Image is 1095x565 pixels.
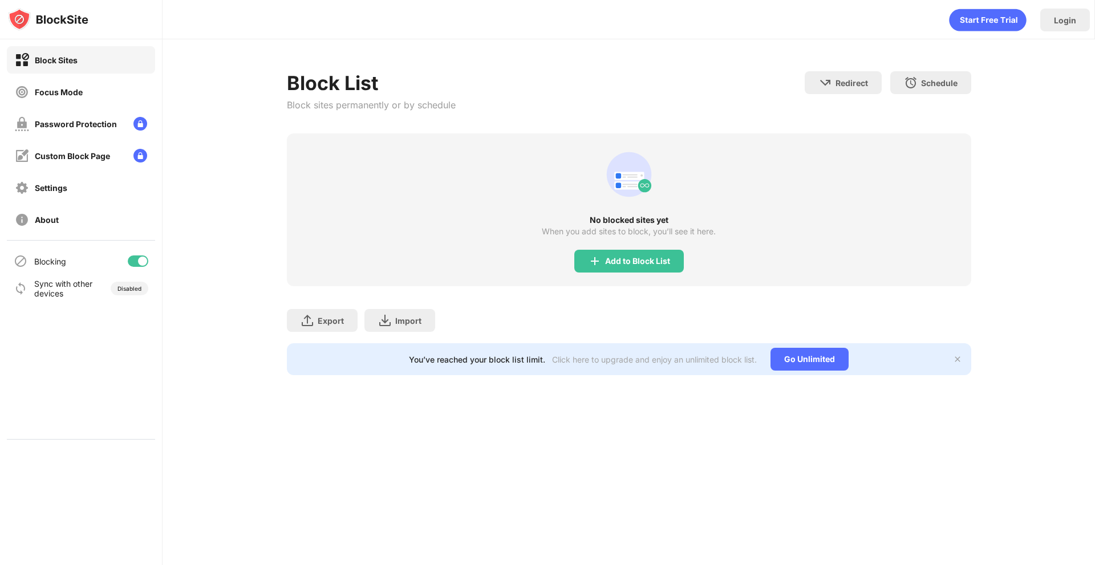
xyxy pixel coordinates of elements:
div: Add to Block List [605,257,670,266]
div: animation [949,9,1027,31]
img: logo-blocksite.svg [8,8,88,31]
img: about-off.svg [15,213,29,227]
img: customize-block-page-off.svg [15,149,29,163]
div: You’ve reached your block list limit. [409,355,545,364]
img: lock-menu.svg [133,117,147,131]
div: Sync with other devices [34,279,93,298]
img: x-button.svg [953,355,962,364]
div: About [35,215,59,225]
div: Focus Mode [35,87,83,97]
div: Login [1054,15,1076,25]
div: Import [395,316,421,326]
div: Blocking [34,257,66,266]
div: Block Sites [35,55,78,65]
div: Disabled [117,285,141,292]
div: Block List [287,71,456,95]
div: Go Unlimited [770,348,849,371]
img: settings-off.svg [15,181,29,195]
div: Custom Block Page [35,151,110,161]
img: focus-off.svg [15,85,29,99]
div: Password Protection [35,119,117,129]
img: blocking-icon.svg [14,254,27,268]
div: No blocked sites yet [287,216,971,225]
div: Export [318,316,344,326]
img: block-on.svg [15,53,29,67]
div: animation [602,147,656,202]
img: sync-icon.svg [14,282,27,295]
img: lock-menu.svg [133,149,147,162]
div: Click here to upgrade and enjoy an unlimited block list. [552,355,757,364]
div: Schedule [921,78,958,88]
div: When you add sites to block, you’ll see it here. [542,227,716,236]
img: password-protection-off.svg [15,117,29,131]
div: Redirect [836,78,868,88]
div: Block sites permanently or by schedule [287,99,456,111]
div: Settings [35,183,67,193]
